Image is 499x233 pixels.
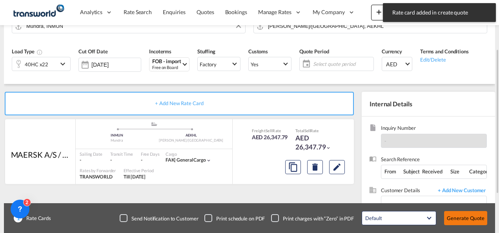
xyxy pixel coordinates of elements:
[124,167,153,173] div: Effective Period
[149,48,171,55] span: Incoterms
[155,100,203,106] span: + Add New Rate Card
[295,128,335,133] div: Total Rate
[266,128,272,133] span: Sell
[386,60,404,68] span: AED
[80,151,102,157] div: Sailing Date
[371,5,407,20] button: icon-plus 400-fgNewicon-chevron-down
[329,160,345,174] button: Edit
[58,59,70,69] md-icon: icon-chevron-down
[141,151,160,157] div: Free Days
[313,8,345,16] span: My Company
[299,48,329,55] span: Quote Period
[12,4,65,21] img: f753ae806dec11f0841701cdfdf085c0.png
[382,57,412,71] md-select: Select Currency: د.إ AEDUnited Arab Emirates Dirham
[149,57,189,71] md-select: Select Incoterms: FOB - import Free on Board
[5,92,354,115] div: + Add New Rate Card
[131,215,198,222] div: Send Notification to Customer
[149,122,159,126] md-icon: assets/icons/custom/ship-fill.svg
[390,9,489,16] span: Rate card added in create quote
[381,165,487,179] input: Enter search reference
[91,62,141,68] input: Select
[258,8,291,16] span: Manage Rates
[80,174,113,180] span: TRANSWORLD
[444,211,487,225] button: Generate Quote
[36,49,43,55] md-icon: icon-information-outline
[12,19,246,33] md-input-container: Mundra, INMUN
[110,151,133,157] div: Transit Time
[313,60,372,67] span: Select quote period
[374,7,384,16] md-icon: icon-plus 400-fg
[197,9,214,15] span: Quotes
[110,157,133,164] div: -
[11,149,70,160] div: MAERSK A/S / TDWC-DUBAI
[12,57,71,71] div: 40HC x22icon-chevron-down
[304,128,311,133] span: Sell
[80,167,116,173] div: Rates by Forwarder
[365,215,382,221] div: Default
[225,9,247,15] span: Bookings
[166,151,211,157] div: Cargo
[374,9,404,15] span: New
[200,61,217,67] div: Factory
[300,59,309,69] md-icon: icon-calendar
[154,138,229,143] div: [PERSON_NAME]/[GEOGRAPHIC_DATA]
[152,58,181,64] div: FOB - import
[166,157,177,163] span: FAK
[248,48,268,55] span: Customs
[381,124,487,133] span: Inquiry Number
[382,48,402,55] span: Currency
[420,48,469,55] span: Terms and Conditions
[163,9,186,15] span: Enquiries
[381,187,434,196] span: Customer Details
[420,55,469,63] div: Edit/Delete
[362,92,495,116] div: Internal Details
[25,59,48,70] div: 40HC x22
[252,133,288,141] div: AED 26,347.79
[174,157,176,163] span: |
[154,133,229,138] div: AEKHL
[295,133,335,152] div: AED 26,347.79
[204,214,265,222] md-checkbox: Checkbox No Ink
[288,162,298,172] md-icon: assets/icons/custom/copyQuote.svg
[197,48,215,55] span: Stuffing
[311,58,373,69] span: Select quote period
[271,214,354,222] md-checkbox: Checkbox No Ink
[233,20,244,31] button: Clear Input
[253,19,487,33] md-input-container: Mina Khalifa/Abu Dhabi, AEKHL
[206,158,211,163] md-icon: icon-chevron-down
[268,19,483,33] input: Search by Door/Port
[124,9,152,15] span: Rate Search
[251,61,259,67] div: Yes
[285,160,301,174] button: Copy
[14,214,22,222] span: 1
[120,214,198,222] md-checkbox: Checkbox No Ink
[307,160,323,174] button: Delete
[326,145,331,151] md-icon: icon-chevron-down
[216,215,265,222] div: Print schedule on PDF
[80,133,154,138] div: INMUN
[141,157,142,164] div: -
[78,48,108,55] span: Cut Off Date
[12,48,43,55] span: Load Type
[80,138,154,143] div: Mundra
[197,57,240,71] md-select: Select Stuffing: Factory
[385,196,486,214] input: Enter Customer Details
[22,215,51,222] span: Rate Cards
[124,174,146,180] span: Till [DATE]
[384,138,386,144] span: -
[381,156,487,165] span: Search Reference
[124,174,146,180] div: Till 31 Aug 2025
[166,157,206,164] div: general cargo
[248,57,291,71] md-select: Select Customs: Yes
[80,8,102,16] span: Analytics
[80,174,116,180] div: TRANSWORLD
[26,19,241,33] input: Search by Door/Port
[80,157,102,164] div: -
[252,128,288,133] div: Freight Rate
[152,64,181,70] div: Free on Board
[434,187,487,196] span: + Add New Customer
[283,215,354,222] div: Print charges with “Zero” in PDF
